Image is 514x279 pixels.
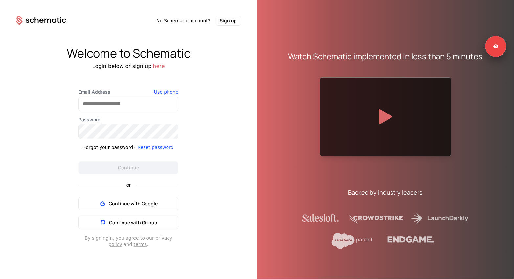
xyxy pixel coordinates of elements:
[109,219,157,226] span: Continue with Github
[109,200,158,207] span: Continue with Google
[78,197,178,210] button: Continue with Google
[78,216,178,229] button: Continue with Github
[216,16,241,26] button: Sign up
[138,144,174,151] button: Reset password
[121,183,136,187] span: or
[156,17,211,24] span: No Schematic account?
[288,51,483,62] div: Watch Schematic implemented in less than 5 minutes
[78,161,178,174] button: Continue
[348,188,423,197] div: Backed by industry leaders
[134,242,147,247] a: terms
[78,116,178,123] label: Password
[78,89,178,95] label: Email Address
[83,144,136,151] div: Forgot your password?
[109,242,122,247] a: policy
[78,235,178,248] div: By signing in , you agree to our privacy and .
[154,89,178,95] button: Use phone
[153,63,165,70] button: here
